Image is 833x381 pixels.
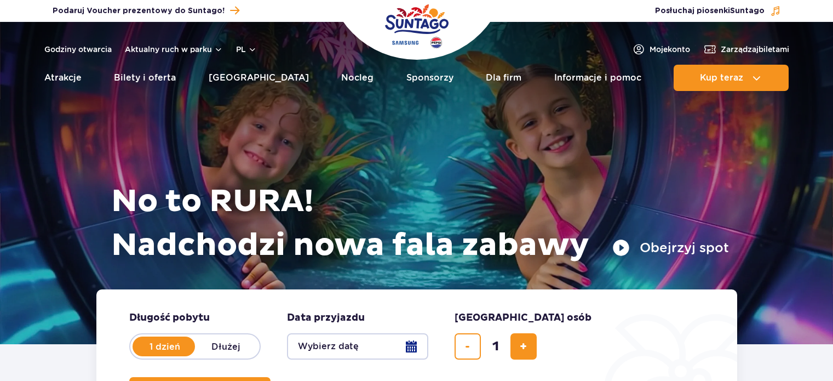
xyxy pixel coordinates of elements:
a: Atrakcje [44,65,82,91]
a: Dla firm [486,65,521,91]
span: Data przyjazdu [287,311,365,325]
button: Wybierz datę [287,333,428,360]
span: Kup teraz [700,73,743,83]
a: Bilety i oferta [114,65,176,91]
span: Posłuchaj piosenki [655,5,765,16]
h1: No to RURA! Nadchodzi nowa fala zabawy [111,180,729,268]
label: 1 dzień [134,335,196,358]
a: [GEOGRAPHIC_DATA] [209,65,309,91]
button: Aktualny ruch w parku [125,45,223,54]
button: Obejrzyj spot [612,239,729,257]
a: Godziny otwarcia [44,44,112,55]
a: Podaruj Voucher prezentowy do Suntago! [53,3,239,18]
span: Moje konto [650,44,690,55]
button: Kup teraz [674,65,789,91]
input: liczba biletów [482,333,509,360]
span: Podaruj Voucher prezentowy do Suntago! [53,5,225,16]
a: Informacje i pomoc [554,65,641,91]
span: Długość pobytu [129,311,210,325]
a: Nocleg [341,65,374,91]
span: Zarządzaj biletami [721,44,789,55]
a: Sponsorzy [406,65,453,91]
label: Dłużej [195,335,257,358]
span: [GEOGRAPHIC_DATA] osób [455,311,591,325]
a: Mojekonto [632,43,690,56]
button: Posłuchaj piosenkiSuntago [655,5,781,16]
button: usuń bilet [455,333,481,360]
span: Suntago [730,7,765,15]
button: pl [236,44,257,55]
a: Zarządzajbiletami [703,43,789,56]
button: dodaj bilet [510,333,537,360]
